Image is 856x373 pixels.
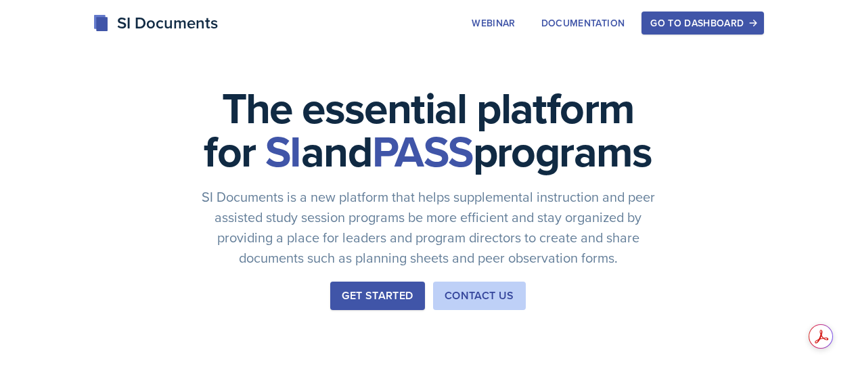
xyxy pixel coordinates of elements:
button: Go to Dashboard [641,12,763,35]
div: SI Documents [93,11,218,35]
div: Contact Us [445,288,514,304]
div: Go to Dashboard [650,18,754,28]
button: Webinar [463,12,524,35]
div: Webinar [472,18,515,28]
div: Documentation [541,18,625,28]
div: Get Started [342,288,413,304]
button: Contact Us [433,282,526,310]
button: Documentation [533,12,634,35]
button: Get Started [330,282,424,310]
